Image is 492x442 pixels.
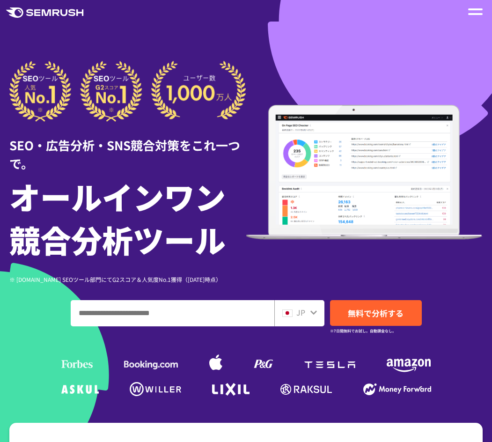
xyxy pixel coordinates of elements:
span: JP [296,307,305,318]
input: ドメイン、キーワードまたはURLを入力してください [71,301,274,326]
div: ※ [DOMAIN_NAME] SEOツール部門にてG2スコア＆人気度No.1獲得（[DATE]時点） [9,275,246,284]
small: ※7日間無料でお試し。自動課金なし。 [330,326,396,335]
div: SEO・広告分析・SNS競合対策をこれ一つで。 [9,122,246,172]
span: 無料で分析する [348,307,404,319]
h1: オールインワン 競合分析ツール [9,175,246,261]
a: 無料で分析する [330,300,422,326]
